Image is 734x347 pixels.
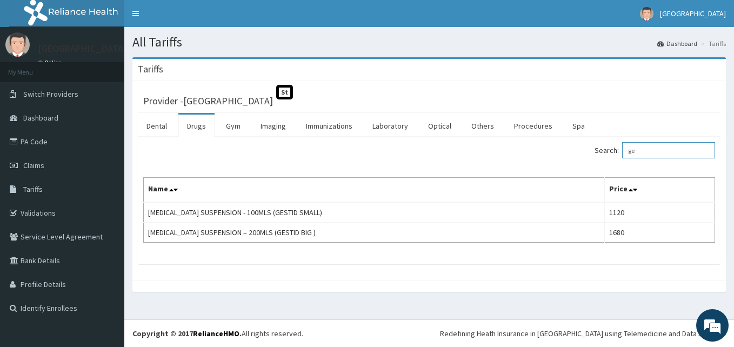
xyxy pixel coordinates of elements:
[463,115,503,137] a: Others
[5,232,206,270] textarea: Type your message and hit 'Enter'
[23,113,58,123] span: Dashboard
[698,39,726,48] li: Tariffs
[660,9,726,18] span: [GEOGRAPHIC_DATA]
[297,115,361,137] a: Immunizations
[124,319,734,347] footer: All rights reserved.
[605,178,715,203] th: Price
[419,115,460,137] a: Optical
[144,202,605,223] td: [MEDICAL_DATA] SUSPENSION - 100MLS (GESTID SMALL)
[564,115,593,137] a: Spa
[143,96,273,106] h3: Provider - [GEOGRAPHIC_DATA]
[23,89,78,99] span: Switch Providers
[63,104,149,213] span: We're online!
[23,184,43,194] span: Tariffs
[440,328,726,339] div: Redefining Heath Insurance in [GEOGRAPHIC_DATA] using Telemedicine and Data Science!
[178,115,215,137] a: Drugs
[132,329,242,338] strong: Copyright © 2017 .
[364,115,417,137] a: Laboratory
[132,35,726,49] h1: All Tariffs
[138,64,163,74] h3: Tariffs
[640,7,653,21] img: User Image
[144,178,605,203] th: Name
[144,223,605,243] td: [MEDICAL_DATA] SUSPENSION – 200MLS (GESTID BIG )
[217,115,249,137] a: Gym
[138,115,176,137] a: Dental
[177,5,203,31] div: Minimize live chat window
[252,115,295,137] a: Imaging
[622,142,715,158] input: Search:
[595,142,715,158] label: Search:
[193,329,239,338] a: RelianceHMO
[20,54,44,81] img: d_794563401_company_1708531726252_794563401
[38,59,64,66] a: Online
[276,85,293,99] span: St
[38,44,127,54] p: [GEOGRAPHIC_DATA]
[605,202,715,223] td: 1120
[605,223,715,243] td: 1680
[23,161,44,170] span: Claims
[56,61,182,75] div: Chat with us now
[657,39,697,48] a: Dashboard
[5,32,30,57] img: User Image
[505,115,561,137] a: Procedures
